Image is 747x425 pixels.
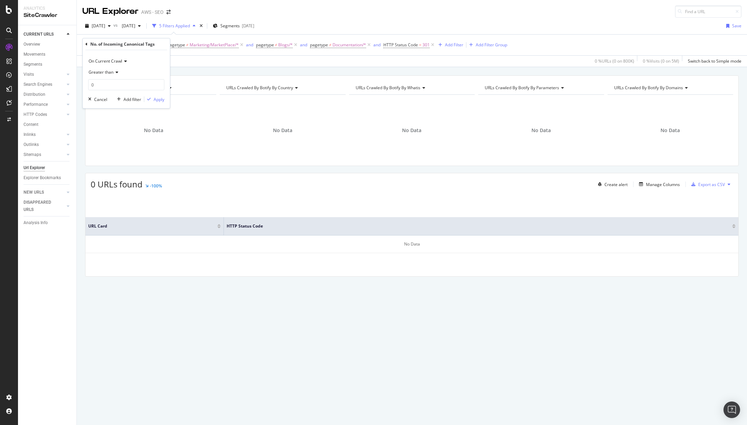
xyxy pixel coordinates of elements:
span: HTTP Status Code [383,42,418,48]
button: Save [723,20,741,31]
div: Open Intercom Messenger [723,401,740,418]
span: URL Card [88,223,216,229]
div: times [198,22,204,29]
span: Blogs/* [278,40,293,50]
a: Performance [24,101,65,108]
div: Search Engines [24,81,52,88]
span: No Data [273,127,292,134]
a: Visits [24,71,65,78]
div: Analytics [24,6,71,11]
div: Export as CSV [698,182,725,187]
span: pagetype [167,42,185,48]
div: 0 % URLs ( 0 on 800K ) [595,58,634,64]
div: Outlinks [24,141,39,148]
div: Add filter [124,96,141,102]
a: Inlinks [24,131,65,138]
div: HTTP Codes [24,111,47,118]
a: NEW URLS [24,189,65,196]
div: Analysis Info [24,219,48,227]
div: NEW URLS [24,189,44,196]
div: No. of Incoming Canonical Tags [90,41,155,47]
div: No Data [85,235,738,253]
div: Url Explorer [24,164,45,172]
span: pagetype [310,42,328,48]
button: and [373,41,381,48]
span: On Current Crawl [89,58,122,64]
div: Visits [24,71,34,78]
button: Add Filter [436,41,463,49]
a: Segments [24,61,72,68]
div: Create alert [604,182,628,187]
div: DISAPPEARED URLS [24,199,58,213]
span: ≠ [329,42,331,48]
button: Cancel [85,96,107,103]
a: CURRENT URLS [24,31,65,38]
button: Switch back to Simple mode [685,56,741,67]
span: URLs Crawled By Botify By whatis [356,85,420,91]
span: = [419,42,421,48]
button: 5 Filters Applied [149,20,198,31]
div: Manage Columns [646,182,680,187]
div: Add Filter Group [476,42,507,48]
div: 5 Filters Applied [159,23,190,29]
button: Manage Columns [636,180,680,188]
div: Overview [24,41,40,48]
button: and [246,41,253,48]
span: 0 URLs found [91,178,143,190]
div: arrow-right-arrow-left [166,10,171,15]
div: CURRENT URLS [24,31,54,38]
a: Search Engines [24,81,65,88]
a: Sitemaps [24,151,65,158]
h4: URLs Crawled By Botify By domains [613,82,727,93]
span: pagetype [256,42,274,48]
span: ≠ [275,42,277,48]
button: [DATE] [119,20,144,31]
div: Apply [154,96,164,102]
span: 2025 Jul. 30th [119,23,135,29]
input: Find a URL [675,6,741,18]
span: Marketing/MarketPlace/* [190,40,239,50]
h4: URLs Crawled By Botify By whatis [354,82,468,93]
div: Sitemaps [24,151,41,158]
a: Movements [24,51,72,58]
button: Apply [144,96,164,103]
span: Segments [220,23,240,29]
div: URL Explorer [82,6,138,17]
div: Cancel [94,96,107,102]
div: Explorer Bookmarks [24,174,61,182]
span: vs [113,22,119,28]
a: Distribution [24,91,65,98]
button: Export as CSV [689,179,725,190]
span: ≠ [186,42,189,48]
div: AWS - SEO [141,9,164,16]
div: Segments [24,61,42,68]
span: URLs Crawled By Botify By country [226,85,293,91]
span: No Data [531,127,551,134]
div: Switch back to Simple mode [688,58,741,64]
button: Create alert [595,179,628,190]
a: Outlinks [24,141,65,148]
h4: URLs Crawled By Botify By parameters [483,82,598,93]
button: [DATE] [82,20,113,31]
div: Distribution [24,91,45,98]
a: Url Explorer [24,164,72,172]
a: HTTP Codes [24,111,65,118]
button: Segments[DATE] [210,20,257,31]
span: Documentation/* [332,40,366,50]
h4: URLs Crawled By Botify By country [225,82,339,93]
a: Explorer Bookmarks [24,174,72,182]
div: Movements [24,51,45,58]
div: Save [732,23,741,29]
span: Greater than [89,69,113,75]
div: -100% [150,183,162,189]
div: Add Filter [445,42,463,48]
div: SiteCrawler [24,11,71,19]
div: [DATE] [242,23,254,29]
div: Performance [24,101,48,108]
button: and [300,41,307,48]
span: 301 [422,40,430,50]
div: 0 % Visits ( 0 on 5M ) [643,58,679,64]
div: Inlinks [24,131,36,138]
